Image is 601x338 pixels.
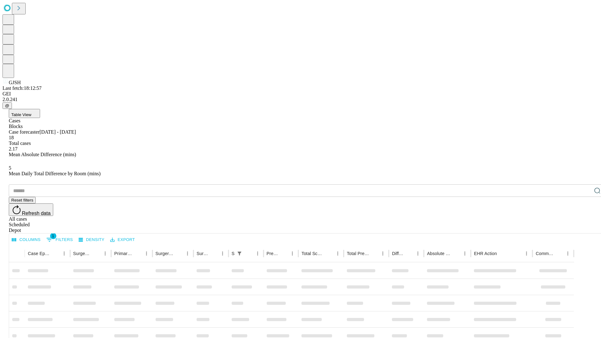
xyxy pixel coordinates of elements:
div: 1 active filter [235,249,244,258]
button: Density [77,235,106,245]
button: Menu [101,249,110,258]
button: Sort [497,249,506,258]
button: @ [3,102,12,109]
span: Refresh data [22,211,51,216]
div: Difference [392,251,404,256]
button: Sort [405,249,414,258]
span: Case forecaster [9,129,39,135]
div: Total Scheduled Duration [301,251,324,256]
span: Mean Absolute Difference (mins) [9,152,76,157]
div: GEI [3,91,598,97]
button: Sort [370,249,378,258]
button: Reset filters [9,197,36,203]
div: Primary Service [114,251,132,256]
div: Surgeon Name [73,251,91,256]
span: Mean Daily Total Difference by Room (mins) [9,171,100,176]
div: Case Epic Id [28,251,50,256]
div: Scheduled In Room Duration [232,251,234,256]
button: Select columns [10,235,42,245]
span: [DATE] - [DATE] [39,129,76,135]
span: 1 [50,233,56,239]
span: Reset filters [11,198,33,202]
button: Menu [142,249,151,258]
button: Sort [244,249,253,258]
span: @ [5,103,9,108]
div: Surgery Date [197,251,209,256]
button: Menu [183,249,192,258]
button: Menu [253,249,262,258]
button: Menu [522,249,531,258]
div: Surgery Name [156,251,174,256]
button: Export [109,235,136,245]
button: Show filters [235,249,244,258]
span: Table View [11,112,31,117]
button: Menu [333,249,342,258]
button: Show filters [45,235,74,245]
button: Menu [460,249,469,258]
button: Sort [51,249,60,258]
span: 5 [9,165,11,171]
button: Menu [414,249,422,258]
button: Sort [279,249,288,258]
div: 2.0.241 [3,97,598,102]
button: Menu [563,249,572,258]
button: Menu [288,249,297,258]
button: Sort [555,249,563,258]
button: Menu [218,249,227,258]
span: Last fetch: 18:12:57 [3,85,42,91]
span: 2.17 [9,146,18,151]
button: Sort [209,249,218,258]
div: Comments [536,251,554,256]
span: Total cases [9,141,31,146]
div: EHR Action [474,251,497,256]
button: Table View [9,109,40,118]
span: GJSH [9,80,21,85]
div: Total Predicted Duration [347,251,369,256]
button: Sort [174,249,183,258]
button: Menu [60,249,69,258]
button: Sort [452,249,460,258]
button: Sort [325,249,333,258]
button: Refresh data [9,203,53,216]
button: Sort [133,249,142,258]
button: Menu [378,249,387,258]
span: 18 [9,135,14,140]
button: Sort [92,249,101,258]
div: Absolute Difference [427,251,451,256]
div: Predicted In Room Duration [267,251,279,256]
